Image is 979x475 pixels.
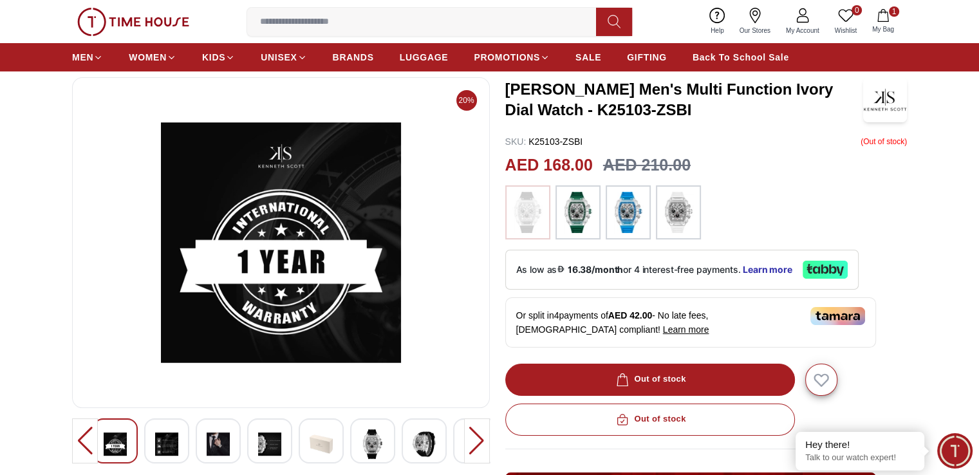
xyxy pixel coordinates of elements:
[155,429,178,459] img: Kenneth Scott Men's Multi Function Ivory Dial Watch - K25103-ZSBI
[72,46,103,69] a: MEN
[207,429,230,459] img: Kenneth Scott Men's Multi Function Ivory Dial Watch - K25103-ZSBI
[575,46,601,69] a: SALE
[732,5,778,38] a: Our Stores
[505,297,876,348] div: Or split in 4 payments of - No late fees, [DEMOGRAPHIC_DATA] compliant!
[705,26,729,35] span: Help
[627,51,667,64] span: GIFTING
[662,192,695,233] img: ...
[805,452,915,463] p: Talk to our watch expert!
[333,51,374,64] span: BRANDS
[333,46,374,69] a: BRANDS
[83,88,479,397] img: Kenneth Scott Men's Multi Function Ivory Dial Watch - K25103-ZSBI
[505,79,863,120] h3: [PERSON_NAME] Men's Multi Function Ivory Dial Watch - K25103-ZSBI
[852,5,862,15] span: 0
[805,438,915,451] div: Hey there!
[627,46,667,69] a: GIFTING
[400,51,449,64] span: LUGGAGE
[261,51,297,64] span: UNISEX
[456,90,477,111] span: 20%
[608,310,652,321] span: AED 42.00
[827,5,864,38] a: 0Wishlist
[129,46,176,69] a: WOMEN
[562,192,594,233] img: ...
[512,192,544,233] img: ...
[861,135,907,148] p: ( Out of stock )
[505,153,593,178] h2: AED 168.00
[202,46,235,69] a: KIDS
[400,46,449,69] a: LUGGAGE
[603,153,691,178] h3: AED 210.00
[830,26,862,35] span: Wishlist
[258,429,281,459] img: Kenneth Scott Men's Multi Function Ivory Dial Watch - K25103-ZSBI
[693,51,789,64] span: Back To School Sale
[937,433,973,469] div: Chat Widget
[202,51,225,64] span: KIDS
[734,26,776,35] span: Our Stores
[474,46,550,69] a: PROMOTIONS
[663,324,709,335] span: Learn more
[310,429,333,459] img: Kenneth Scott Men's Multi Function Ivory Dial Watch - K25103-ZSBI
[703,5,732,38] a: Help
[104,429,127,459] img: Kenneth Scott Men's Multi Function Ivory Dial Watch - K25103-ZSBI
[810,307,865,325] img: Tamara
[781,26,825,35] span: My Account
[693,46,789,69] a: Back To School Sale
[261,46,306,69] a: UNISEX
[413,429,436,459] img: Kenneth Scott Men's Multi Function Ivory Dial Watch - K25103-ZSBI
[889,6,899,17] span: 1
[474,51,540,64] span: PROMOTIONS
[612,192,644,233] img: ...
[77,8,189,36] img: ...
[361,429,384,459] img: Kenneth Scott Men's Multi Function Ivory Dial Watch - K25103-ZSBI
[72,51,93,64] span: MEN
[129,51,167,64] span: WOMEN
[867,24,899,34] span: My Bag
[505,135,583,148] p: K25103-ZSBI
[863,77,907,122] img: Kenneth Scott Men's Multi Function Ivory Dial Watch - K25103-ZSBI
[575,51,601,64] span: SALE
[505,136,527,147] span: SKU :
[864,6,902,37] button: 1My Bag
